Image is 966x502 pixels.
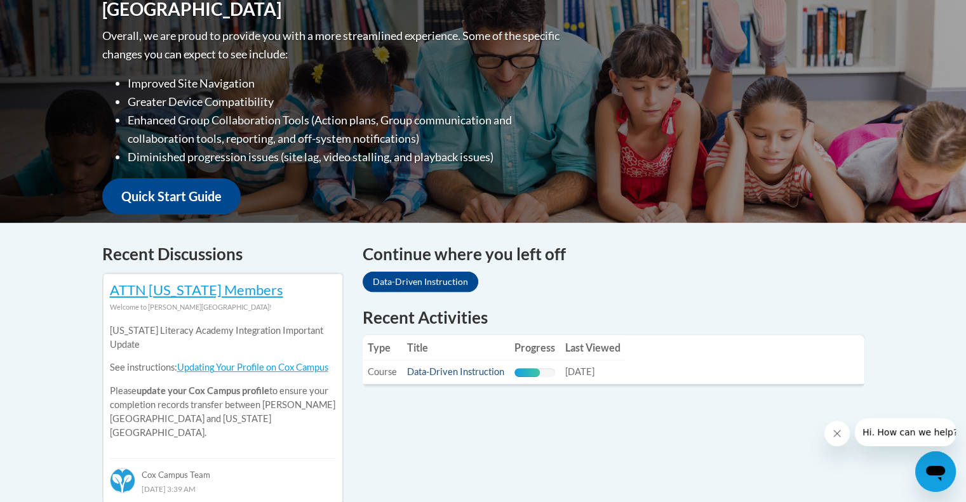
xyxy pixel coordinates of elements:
[363,335,402,360] th: Type
[177,362,328,373] a: Updating Your Profile on Cox Campus
[824,421,850,446] iframe: Close message
[560,335,626,360] th: Last Viewed
[407,366,504,377] a: Data-Driven Instruction
[128,74,563,93] li: Improved Site Navigation
[110,300,336,314] div: Welcome to [PERSON_NAME][GEOGRAPHIC_DATA]!
[102,242,344,267] h4: Recent Discussions
[110,468,135,493] img: Cox Campus Team
[368,366,397,377] span: Course
[128,111,563,148] li: Enhanced Group Collaboration Tools (Action plans, Group communication and collaboration tools, re...
[102,27,563,63] p: Overall, we are proud to provide you with a more streamlined experience. Some of the specific cha...
[565,366,594,377] span: [DATE]
[102,178,241,215] a: Quick Start Guide
[137,385,269,396] b: update your Cox Campus profile
[855,418,956,446] iframe: Message from company
[514,368,540,377] div: Progress, %
[128,93,563,111] li: Greater Device Compatibility
[110,458,336,481] div: Cox Campus Team
[8,9,103,19] span: Hi. How can we help?
[110,482,336,496] div: [DATE] 3:39 AM
[110,360,336,374] p: See instructions:
[402,335,509,360] th: Title
[128,148,563,166] li: Diminished progression issues (site lag, video stalling, and playback issues)
[363,306,864,329] h1: Recent Activities
[363,242,864,267] h4: Continue where you left off
[110,281,283,298] a: ATTN [US_STATE] Members
[110,324,336,352] p: [US_STATE] Literacy Academy Integration Important Update
[363,272,478,292] a: Data-Driven Instruction
[509,335,560,360] th: Progress
[915,451,956,492] iframe: Button to launch messaging window
[110,314,336,449] div: Please to ensure your completion records transfer between [PERSON_NAME][GEOGRAPHIC_DATA] and [US_...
